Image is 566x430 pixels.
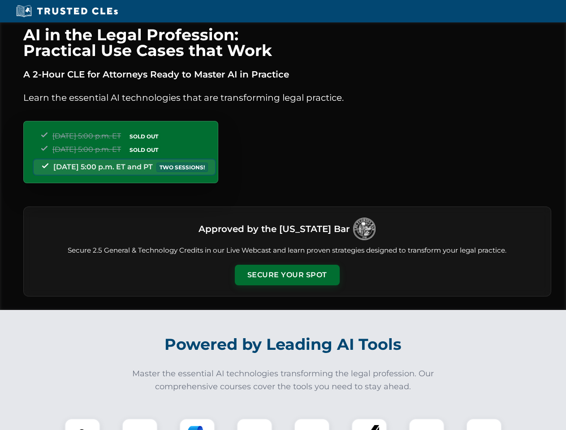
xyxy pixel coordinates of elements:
h2: Powered by Leading AI Tools [35,329,531,360]
p: A 2-Hour CLE for Attorneys Ready to Master AI in Practice [23,67,551,82]
span: [DATE] 5:00 p.m. ET [52,132,121,140]
span: SOLD OUT [126,132,161,141]
p: Master the essential AI technologies transforming the legal profession. Our comprehensive courses... [126,367,440,393]
button: Secure Your Spot [235,265,340,285]
p: Secure 2.5 General & Technology Credits in our Live Webcast and learn proven strategies designed ... [35,245,540,256]
p: Learn the essential AI technologies that are transforming legal practice. [23,90,551,105]
h3: Approved by the [US_STATE] Bar [199,221,350,237]
img: Trusted CLEs [13,4,121,18]
span: [DATE] 5:00 p.m. ET [52,145,121,154]
h1: AI in the Legal Profession: Practical Use Cases that Work [23,27,551,58]
span: SOLD OUT [126,145,161,155]
img: Logo [353,218,376,240]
